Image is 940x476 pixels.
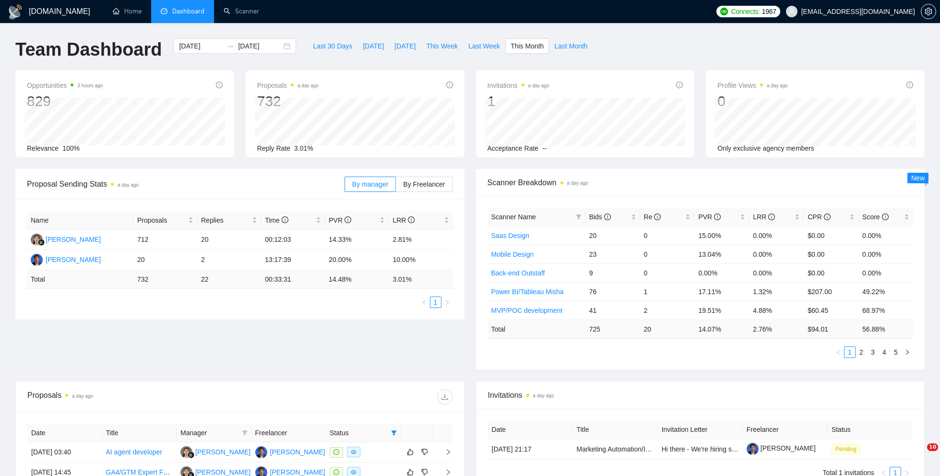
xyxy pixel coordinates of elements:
[325,230,389,250] td: 14.33%
[201,215,250,226] span: Replies
[749,301,804,320] td: 4.88%
[828,420,913,439] th: Status
[862,213,888,221] span: Score
[511,41,544,51] span: This Month
[430,297,441,308] a: 1
[491,288,564,296] a: Power BI/Tableau Misha
[27,92,103,110] div: 829
[62,144,80,152] span: 100%
[407,448,414,456] span: like
[418,297,430,308] li: Previous Page
[261,250,325,270] td: 13:17:39
[27,144,59,152] span: Relevance
[567,180,588,186] time: a day ago
[694,226,749,245] td: 15.00%
[313,41,352,51] span: Last 30 Days
[226,42,234,50] span: to
[528,83,549,88] time: a day ago
[676,82,683,88] span: info-circle
[102,424,177,442] th: Title
[788,8,795,15] span: user
[879,346,890,358] li: 4
[858,226,913,245] td: 0.00%
[27,211,133,230] th: Name
[717,92,788,110] div: 0
[389,38,421,54] button: [DATE]
[640,282,695,301] td: 1
[904,349,910,355] span: right
[330,428,387,438] span: Status
[881,470,887,476] span: left
[868,347,878,357] a: 3
[294,144,313,152] span: 3.01%
[921,4,936,19] button: setting
[749,282,804,301] td: 1.32%
[180,446,192,458] img: KK
[882,214,889,220] span: info-circle
[180,428,238,438] span: Manager
[216,82,223,88] span: info-circle
[197,230,261,250] td: 20
[906,82,913,88] span: info-circle
[488,439,573,459] td: [DATE] 21:17
[257,92,319,110] div: 732
[352,180,388,188] span: By manager
[403,180,445,188] span: By Freelancer
[421,448,428,456] span: dislike
[345,216,351,223] span: info-circle
[576,214,582,220] span: filter
[488,177,914,189] span: Scanner Breakdown
[46,234,101,245] div: [PERSON_NAME]
[418,297,430,308] button: left
[488,389,913,401] span: Invitations
[694,263,749,282] td: 0.00%
[844,346,856,358] li: 1
[8,4,23,20] img: logo
[833,346,844,358] button: left
[907,443,930,466] iframe: Intercom live chat
[833,346,844,358] li: Previous Page
[858,245,913,263] td: 0.00%
[437,469,452,476] span: right
[585,226,640,245] td: 20
[749,245,804,263] td: 0.00%
[265,216,288,224] span: Time
[389,230,452,250] td: 2.81%
[694,245,749,263] td: 13.04%
[749,320,804,338] td: 2.76 %
[282,216,288,223] span: info-circle
[197,211,261,230] th: Replies
[133,270,197,289] td: 732
[488,80,549,91] span: Invitations
[640,226,695,245] td: 0
[31,234,43,246] img: KK
[308,38,357,54] button: Last 30 Days
[257,144,290,152] span: Reply Rate
[133,211,197,230] th: Proposals
[845,347,855,357] a: 1
[255,446,267,458] img: DU
[430,297,441,308] li: 1
[333,449,339,455] span: message
[542,144,547,152] span: --
[911,174,925,182] span: New
[491,232,529,239] a: Saas Design
[389,270,452,289] td: 3.01 %
[804,226,858,245] td: $0.00
[27,442,102,463] td: [DATE] 03:40
[325,250,389,270] td: 20.00%
[393,216,415,224] span: LRR
[604,214,611,220] span: info-circle
[753,213,775,221] span: LRR
[768,214,775,220] span: info-circle
[177,424,251,442] th: Manager
[804,245,858,263] td: $0.00
[927,443,938,451] span: 10
[391,430,397,436] span: filter
[261,230,325,250] td: 00:12:03
[747,443,759,455] img: c1hXM9bnB2RvzThLaBMv-EFriFBFov-fS4vrx8gLApOf6YtN3vHWnOixsiKQyUVnJ4
[329,216,351,224] span: PVR
[421,468,428,476] span: dislike
[694,301,749,320] td: 19.51%
[441,297,453,308] button: right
